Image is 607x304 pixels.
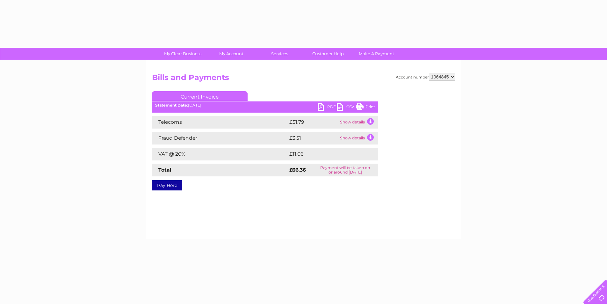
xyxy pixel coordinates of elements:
a: CSV [337,103,356,112]
b: Statement Date: [155,103,188,108]
td: Show details [338,132,378,145]
a: Current Invoice [152,91,248,101]
td: £51.79 [288,116,338,129]
h2: Bills and Payments [152,73,455,85]
td: VAT @ 20% [152,148,288,160]
a: Services [253,48,306,60]
a: Pay Here [152,180,182,190]
strong: Total [158,167,171,173]
a: Print [356,103,375,112]
a: Customer Help [302,48,354,60]
strong: £66.36 [289,167,306,173]
a: My Account [205,48,257,60]
td: £3.51 [288,132,338,145]
div: [DATE] [152,103,378,108]
td: Fraud Defender [152,132,288,145]
td: Show details [338,116,378,129]
a: Make A Payment [350,48,403,60]
td: Telecoms [152,116,288,129]
td: £11.06 [288,148,364,160]
a: PDF [318,103,337,112]
td: Payment will be taken on or around [DATE] [312,164,378,176]
a: My Clear Business [156,48,209,60]
div: Account number [396,73,455,81]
